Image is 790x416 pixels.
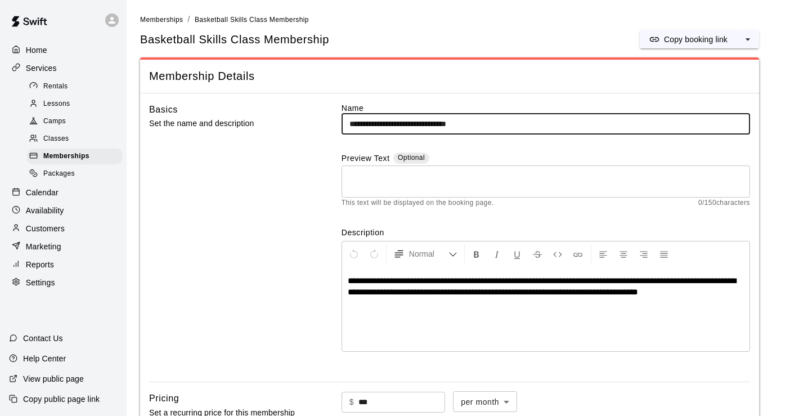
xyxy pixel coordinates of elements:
p: Copy public page link [23,393,100,405]
span: Lessons [43,99,70,110]
p: $ [349,396,354,408]
a: Memberships [140,15,183,24]
button: Format Italics [487,244,506,264]
p: Settings [26,277,55,288]
button: Format Bold [467,244,486,264]
span: Packages [43,168,75,180]
span: Membership Details [149,69,750,84]
div: Lessons [27,96,122,112]
p: Set the name and description [149,117,306,131]
a: Classes [27,131,127,148]
a: Camps [27,113,127,131]
span: Camps [43,116,66,127]
p: Availability [26,205,64,216]
button: Justify Align [654,244,674,264]
a: Reports [9,256,118,273]
button: Center Align [614,244,633,264]
button: Format Strikethrough [528,244,547,264]
h6: Pricing [149,391,179,406]
nav: breadcrumb [140,14,776,26]
div: Rentals [27,79,122,95]
button: select merge strategy [737,30,759,48]
div: Classes [27,131,122,147]
a: Customers [9,220,118,237]
div: Camps [27,114,122,129]
button: Formatting Options [389,244,462,264]
button: Right Align [634,244,653,264]
span: Normal [409,248,448,260]
p: Home [26,44,47,56]
button: Insert Link [568,244,587,264]
button: Format Underline [508,244,527,264]
span: Optional [398,154,425,162]
a: Rentals [27,78,127,95]
label: Preview Text [342,153,390,165]
button: Insert Code [548,244,567,264]
button: Undo [344,244,363,264]
h6: Basics [149,102,178,117]
span: This text will be displayed on the booking page. [342,198,494,209]
p: Services [26,62,57,74]
a: Marketing [9,238,118,255]
a: Settings [9,274,118,291]
p: Contact Us [23,333,63,344]
span: Basketball Skills Class Membership [140,32,329,47]
button: Left Align [594,244,613,264]
label: Name [342,102,750,114]
p: Reports [26,259,54,270]
div: Memberships [27,149,122,164]
div: split button [640,30,759,48]
p: Customers [26,223,65,234]
span: Basketball Skills Class Membership [195,16,309,24]
label: Description [342,227,750,238]
p: Marketing [26,241,61,252]
p: Copy booking link [664,34,728,45]
a: Home [9,42,118,59]
a: Lessons [27,95,127,113]
p: Calendar [26,187,59,198]
button: Redo [365,244,384,264]
p: Help Center [23,353,66,364]
span: 0 / 150 characters [698,198,750,209]
div: Packages [27,166,122,182]
span: Rentals [43,81,68,92]
a: Calendar [9,184,118,201]
span: Memberships [43,151,89,162]
a: Availability [9,202,118,219]
a: Memberships [27,148,127,165]
button: Copy booking link [640,30,737,48]
span: Classes [43,133,69,145]
span: Memberships [140,16,183,24]
a: Services [9,60,118,77]
div: per month [453,391,517,412]
li: / [187,14,190,25]
a: Packages [27,165,127,183]
p: View public page [23,373,84,384]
